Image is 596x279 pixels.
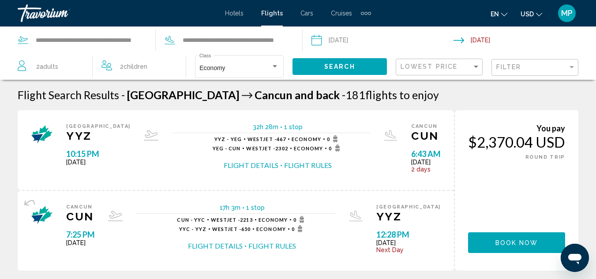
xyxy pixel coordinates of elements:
span: YEG - CUN [213,145,241,151]
span: CUN [411,129,441,142]
span: YYZ [376,210,441,223]
span: CUN [66,210,95,223]
button: Travelers: 2 adults, 2 children [9,53,186,80]
span: en [491,11,499,18]
span: 10:15 PM [66,149,131,159]
a: Hotels [225,10,244,17]
span: Economy [294,145,323,151]
span: [DATE] [411,159,441,166]
span: MP [561,9,573,18]
span: Cancun [66,204,95,210]
a: Cruises [331,10,352,17]
span: Economy [199,64,225,71]
button: Filter [491,59,578,77]
span: USD [521,11,534,18]
button: Flight Details [224,160,278,170]
span: [DATE] [66,239,95,246]
span: Children [124,63,147,70]
span: YYC - YYZ [179,226,206,232]
span: 0 [292,225,305,232]
span: [DATE] [376,239,441,246]
span: 1 stop [284,123,303,130]
span: Book now [495,239,538,246]
span: - [342,88,345,101]
span: 2 [120,60,147,73]
span: 467 [247,136,286,142]
button: Book now [468,232,565,253]
button: Search [292,58,387,74]
span: 1 stop [246,204,265,211]
button: Extra navigation items [361,6,371,20]
span: [GEOGRAPHIC_DATA] [66,123,131,129]
span: 650 [212,226,251,232]
button: Depart date: Dec 26, 2025 [311,27,454,53]
span: 2 days [411,166,441,173]
span: Next Day [376,246,441,253]
span: WestJet - [247,136,277,142]
button: Change language [491,7,507,20]
button: Change currency [521,7,542,20]
span: WestJet - [212,226,241,232]
span: CUN - YYC [177,217,205,223]
a: Book now [468,237,565,246]
span: Economy [259,217,288,223]
iframe: Button to launch messaging window [561,244,589,272]
span: Economy [292,136,321,142]
span: 2 [36,60,58,73]
span: 181 [342,88,365,101]
span: - [121,88,125,101]
span: 0 [293,216,307,223]
span: WestJet - [211,217,240,223]
button: Flight Rules [284,160,332,170]
span: Lowest Price [401,63,457,70]
a: Travorium [18,4,216,22]
button: Return date: Jan 6, 2026 [454,27,596,53]
div: $2,370.04 USD [468,133,565,151]
span: 17h 3m [220,204,240,211]
button: User Menu [555,4,578,22]
mat-select: Sort by [401,63,480,71]
span: 0 [327,135,341,142]
span: 2302 [246,145,288,151]
span: 2213 [211,217,252,223]
span: [GEOGRAPHIC_DATA] [127,88,240,101]
span: 32h 28m [253,123,278,130]
span: [GEOGRAPHIC_DATA] [376,204,441,210]
div: You pay [468,123,565,133]
a: Cars [300,10,313,17]
span: [DATE] [66,159,131,166]
span: 7:25 PM [66,230,95,239]
span: 0 [329,145,342,152]
span: 12:28 PM [376,230,441,239]
span: and back [295,88,340,101]
span: YYZ [66,129,131,142]
span: 6:43 AM [411,149,441,159]
span: Adults [40,63,58,70]
button: Flight Details [188,241,243,251]
span: YYZ - YEG [214,136,242,142]
a: Flights [261,10,283,17]
span: Cancun [255,88,292,101]
span: ROUND TRIP [525,154,566,160]
button: Flight Rules [248,241,296,251]
span: WestJet - [246,145,275,151]
span: Search [324,63,355,71]
span: Cancun [411,123,441,129]
h1: Flight Search Results [18,88,119,101]
span: Filter [496,63,521,71]
span: Economy [256,226,286,232]
span: flights to enjoy [365,88,439,101]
